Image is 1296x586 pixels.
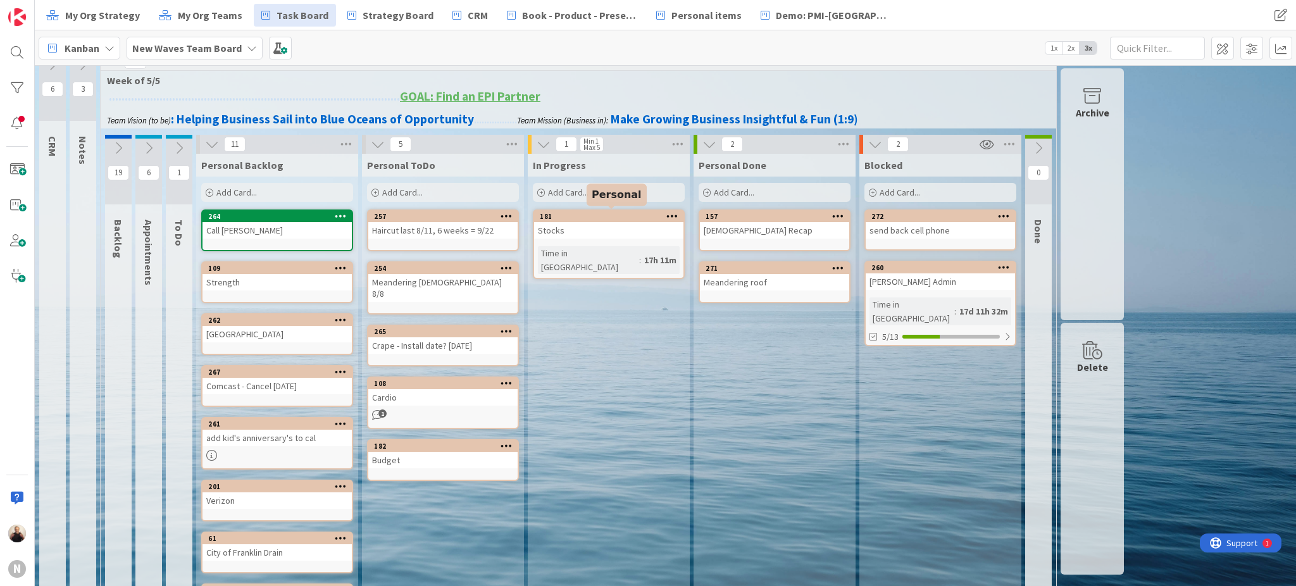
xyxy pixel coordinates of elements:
[382,187,423,198] span: Add Card...
[374,212,518,221] div: 257
[202,222,352,239] div: Call [PERSON_NAME]
[208,212,352,221] div: 264
[641,253,680,267] div: 17h 11m
[202,263,352,274] div: 109
[1080,42,1097,54] span: 3x
[954,304,956,318] span: :
[368,326,518,337] div: 265
[27,2,58,17] span: Support
[66,5,69,15] div: 1
[202,326,352,342] div: [GEOGRAPHIC_DATA]
[445,4,495,27] a: CRM
[721,137,743,152] span: 2
[202,263,352,290] div: 109Strength
[171,111,174,127] strong: :
[700,263,849,290] div: 271Meandering roof
[583,144,600,151] div: Max 5
[202,274,352,290] div: Strength
[202,418,352,446] div: 261add kid's anniversary's to cal
[368,274,518,302] div: Meandering [DEMOGRAPHIC_DATA] 8/8
[77,136,89,165] span: Notes
[592,189,642,201] h5: Personal
[202,418,352,430] div: 261
[538,246,639,274] div: Time in [GEOGRAPHIC_DATA]
[1077,359,1108,375] div: Delete
[866,262,1015,273] div: 260
[866,211,1015,222] div: 272
[368,211,518,222] div: 257
[173,220,185,246] span: To Do
[390,137,411,152] span: 5
[368,440,518,452] div: 182
[700,211,849,239] div: 157[DEMOGRAPHIC_DATA] Recap
[368,378,518,389] div: 108
[363,8,433,23] span: Strategy Board
[864,159,902,171] span: Blocked
[208,420,352,428] div: 261
[540,212,683,221] div: 181
[1028,165,1049,180] span: 0
[368,452,518,468] div: Budget
[611,111,858,127] strong: Make Growing Business Insightful & Fun (1:9)
[1062,42,1080,54] span: 2x
[8,8,26,26] img: Visit kanbanzone.com
[208,264,352,273] div: 109
[583,138,599,144] div: Min 1
[224,137,246,152] span: 11
[8,560,26,578] div: N
[202,366,352,378] div: 267
[700,222,849,239] div: [DEMOGRAPHIC_DATA] Recap
[202,378,352,394] div: Comcast - Cancel [DATE]
[499,4,645,27] a: Book - Product - Presentation
[202,430,352,446] div: add kid's anniversary's to cal
[378,409,387,418] span: 1
[887,137,909,152] span: 2
[277,8,328,23] span: Task Board
[368,326,518,354] div: 265Crape - Install date? [DATE]
[706,264,849,273] div: 271
[700,274,849,290] div: Meandering roof
[178,8,242,23] span: My Org Teams
[46,136,59,156] span: CRM
[880,187,920,198] span: Add Card...
[1110,37,1205,59] input: Quick Filter...
[671,8,742,23] span: Personal items
[208,482,352,491] div: 201
[368,378,518,406] div: 108Cardio
[556,137,577,152] span: 1
[168,165,190,180] span: 1
[138,165,159,180] span: 6
[107,115,171,126] em: Team Vision (to be)
[400,89,540,104] u: GOAL: Find an EPI Partner
[142,220,155,285] span: Appointments
[107,74,1040,87] span: Week of 5/5
[866,211,1015,239] div: 272send back cell phone
[39,4,147,27] a: My Org Strategy
[871,263,1015,272] div: 260
[866,222,1015,239] div: send back cell phone
[202,315,352,326] div: 262
[202,315,352,342] div: 262[GEOGRAPHIC_DATA]
[871,212,1015,221] div: 272
[866,262,1015,290] div: 260[PERSON_NAME] Admin
[368,263,518,274] div: 254
[374,379,518,388] div: 108
[65,41,99,56] span: Kanban
[177,111,474,127] strong: Helping Business Sail into Blue Oceans of Opportunity
[132,42,242,54] b: New Waves Team Board
[202,211,352,239] div: 264Call [PERSON_NAME]
[374,327,518,336] div: 265
[534,211,683,239] div: 181Stocks
[882,330,899,344] span: 5/13
[368,337,518,354] div: Crape - Install date? [DATE]
[72,82,94,97] span: 3
[517,115,608,126] em: Team Mission (Business in):
[1076,105,1109,120] div: Archive
[368,263,518,302] div: 254Meandering [DEMOGRAPHIC_DATA] 8/8
[374,442,518,451] div: 182
[202,366,352,394] div: 267Comcast - Cancel [DATE]
[753,4,899,27] a: Demo: PMI-[GEOGRAPHIC_DATA]
[216,187,257,198] span: Add Card...
[367,159,435,171] span: Personal ToDo
[202,533,352,544] div: 61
